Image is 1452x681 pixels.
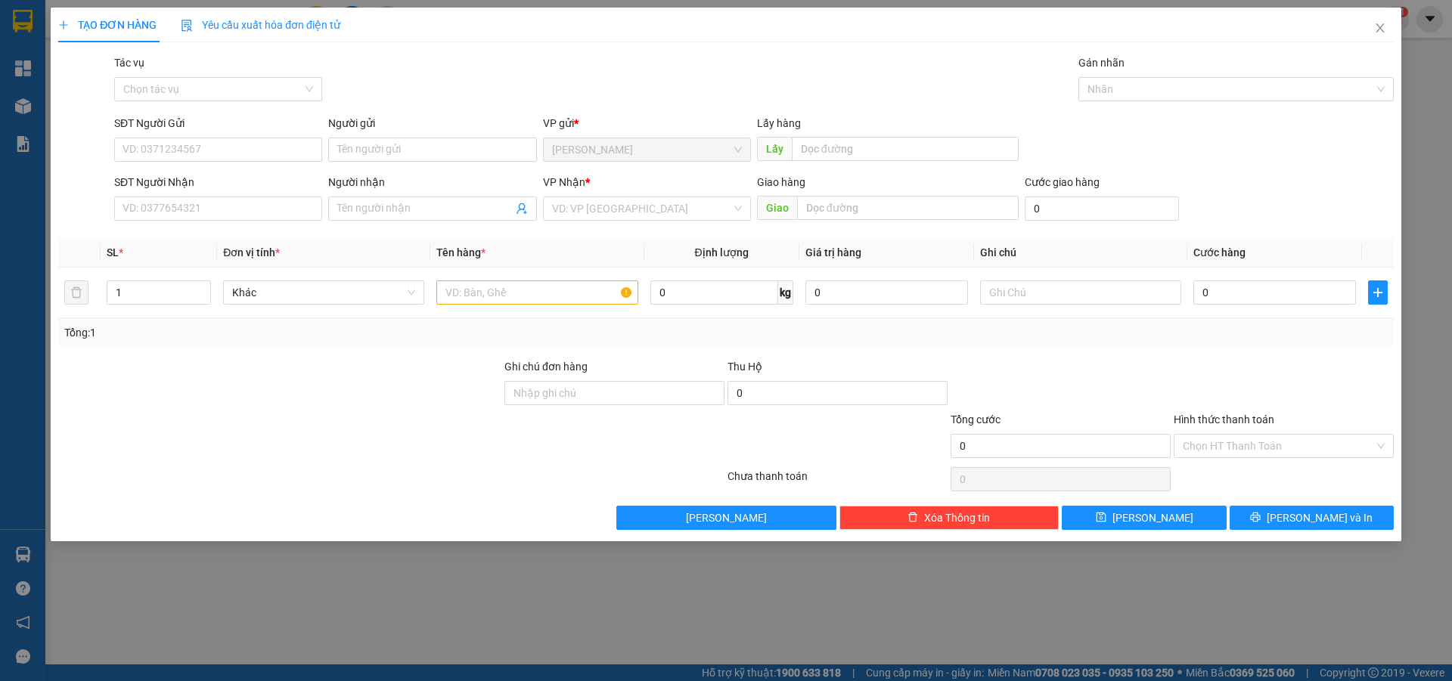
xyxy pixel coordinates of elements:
span: Định lượng [695,246,749,258]
span: Lấy [757,137,792,161]
span: VP Nhận [543,176,585,188]
button: Close [1359,8,1401,50]
span: Khác [232,281,415,304]
div: Người gửi [328,115,536,132]
span: Gia Nghĩa [552,138,742,161]
button: delete [64,280,88,305]
span: Lấy hàng [757,117,801,129]
div: Người nhận [328,174,536,190]
span: plus [58,20,69,30]
span: Tổng cước [951,413,1001,426]
label: Tác vụ [114,57,144,69]
span: Xóa Thông tin [924,509,990,526]
span: Yêu cầu xuất hóa đơn điện tử [181,19,340,31]
span: printer [1250,512,1261,524]
span: Giao hàng [757,176,805,188]
span: Cước hàng [1193,246,1246,258]
span: [PERSON_NAME] và In [1267,509,1373,526]
label: Ghi chú đơn hàng [504,361,588,373]
span: Thu Hộ [728,361,762,373]
div: VP gửi [543,115,751,132]
span: [PERSON_NAME] [686,509,767,526]
span: close [1374,22,1386,34]
span: SL [107,246,119,258]
th: Ghi chú [974,238,1187,268]
input: 0 [805,280,968,305]
span: Tên hàng [436,246,486,258]
button: [PERSON_NAME] [616,506,836,530]
span: [PERSON_NAME] [1112,509,1193,526]
button: deleteXóa Thông tin [839,506,1060,530]
label: Gán nhãn [1078,57,1125,69]
div: SĐT Người Nhận [114,174,322,190]
input: Dọc đường [797,196,1019,220]
input: Ghi chú đơn hàng [504,381,724,405]
div: SĐT Người Gửi [114,115,322,132]
div: Chưa thanh toán [726,468,949,494]
span: plus [1369,286,1387,299]
label: Hình thức thanh toán [1174,413,1274,426]
input: Ghi Chú [980,280,1181,305]
label: Cước giao hàng [1025,176,1100,188]
div: Tổng: 1 [64,324,560,341]
span: Giao [757,196,797,220]
span: delete [907,512,918,524]
span: user-add [516,203,528,215]
button: printer[PERSON_NAME] và In [1230,506,1394,530]
span: save [1096,512,1106,524]
img: icon [181,20,193,32]
span: Đơn vị tính [223,246,280,258]
span: Giá trị hàng [805,246,861,258]
button: plus [1368,280,1388,305]
input: VD: Bàn, Ghế [436,280,638,305]
button: save[PERSON_NAME] [1062,506,1226,530]
input: Cước giao hàng [1025,197,1179,221]
input: Dọc đường [792,137,1019,161]
span: TẠO ĐƠN HÀNG [58,19,157,31]
span: kg [778,280,793,305]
